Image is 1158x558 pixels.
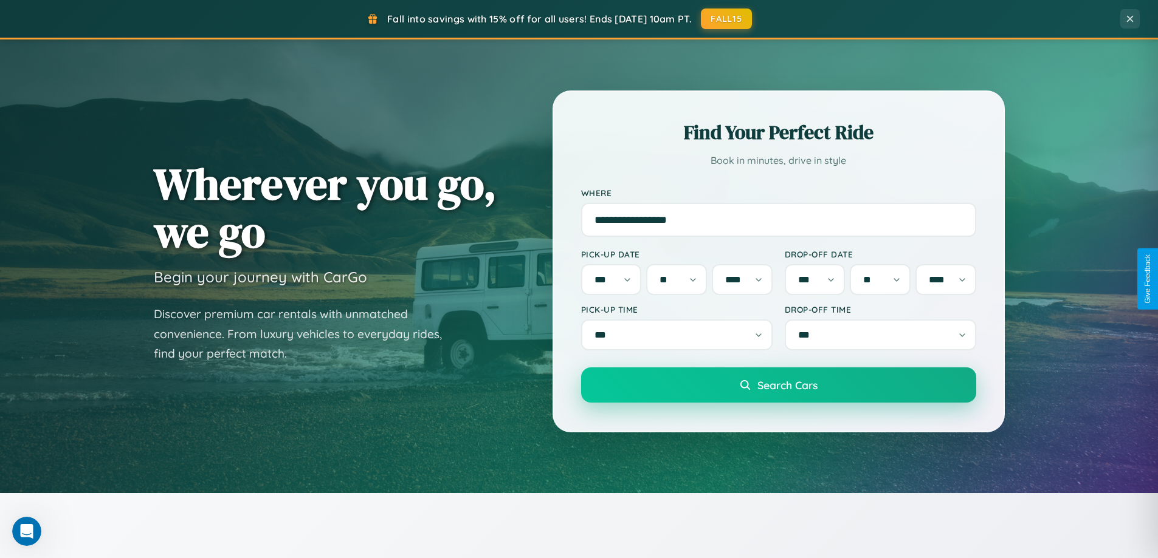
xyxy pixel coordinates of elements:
label: Where [581,188,976,198]
p: Book in minutes, drive in style [581,152,976,169]
span: Search Cars [757,378,818,392]
iframe: Intercom live chat [12,517,41,546]
h1: Wherever you go, we go [154,160,497,256]
label: Pick-up Time [581,304,773,315]
button: FALL15 [701,9,752,29]
div: Give Feedback [1143,254,1152,304]
h3: Begin your journey with CarGo [154,268,367,286]
span: Fall into savings with 15% off for all users! Ends [DATE] 10am PT. [387,13,692,25]
label: Drop-off Date [785,249,976,259]
label: Drop-off Time [785,304,976,315]
p: Discover premium car rentals with unmatched convenience. From luxury vehicles to everyday rides, ... [154,304,458,364]
button: Search Cars [581,367,976,403]
label: Pick-up Date [581,249,773,259]
h2: Find Your Perfect Ride [581,119,976,146]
